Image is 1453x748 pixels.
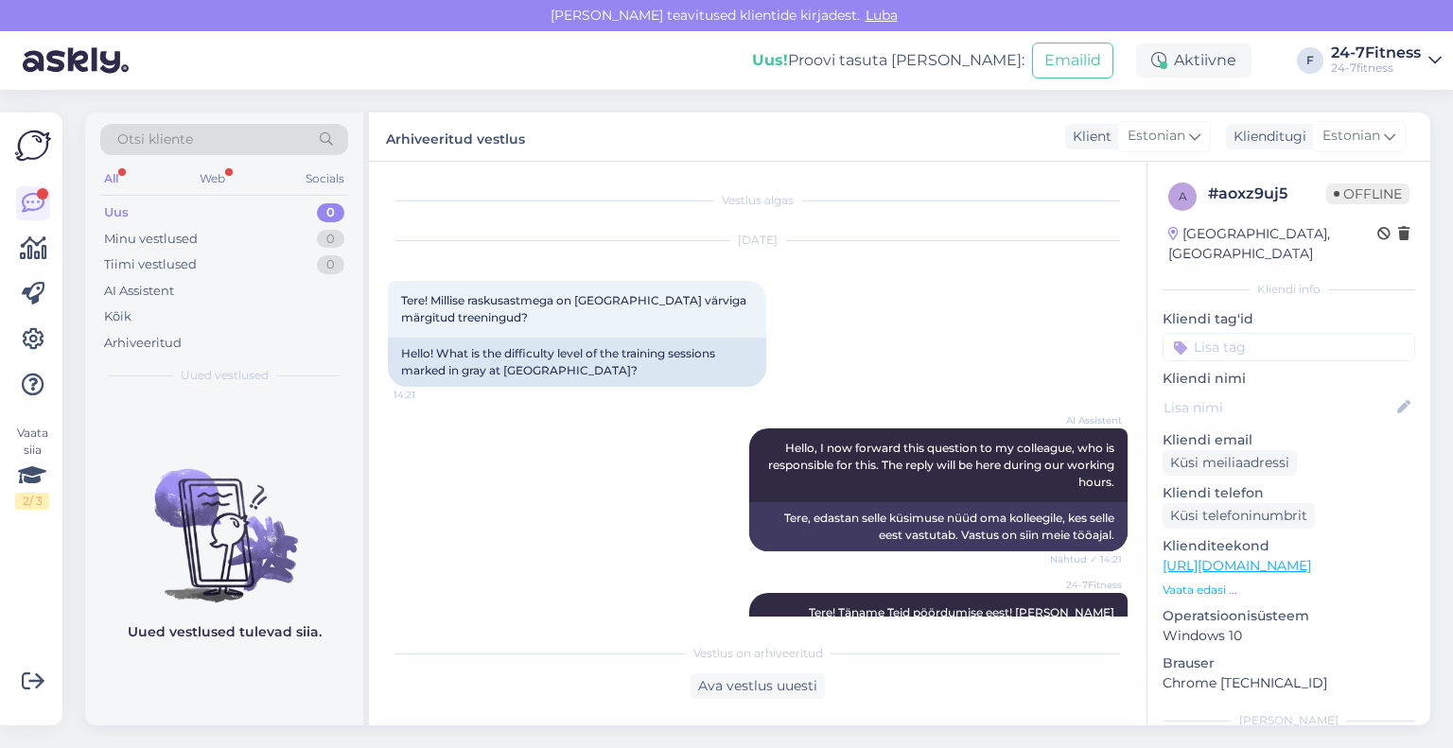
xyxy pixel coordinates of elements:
p: Kliendi email [1163,430,1415,450]
div: 0 [317,255,344,274]
button: Emailid [1032,43,1113,78]
span: Vestlus on arhiveeritud [693,645,823,662]
p: Vaata edasi ... [1163,582,1415,599]
span: Luba [860,7,903,24]
div: Proovi tasuta [PERSON_NAME]: [752,49,1024,72]
span: AI Assistent [1051,413,1122,427]
div: Ava vestlus uuesti [691,673,825,699]
div: 24-7fitness [1331,61,1421,76]
div: Hello! What is the difficulty level of the training sessions marked in gray at [GEOGRAPHIC_DATA]? [388,338,766,387]
div: Minu vestlused [104,230,198,249]
div: 0 [317,203,344,222]
span: Offline [1326,183,1409,204]
p: Brauser [1163,653,1415,673]
span: Uued vestlused [181,367,269,384]
p: Operatsioonisüsteem [1163,606,1415,626]
div: F [1297,47,1323,74]
div: Küsi telefoninumbrit [1163,503,1315,529]
img: Askly Logo [15,128,51,164]
span: a [1179,189,1187,203]
div: Kliendi info [1163,281,1415,298]
span: 14:21 [394,388,464,402]
div: Tiimi vestlused [104,255,197,274]
span: Tere! Millise raskusastmega on [GEOGRAPHIC_DATA] värviga märgitud treeningud? [401,293,749,324]
div: AI Assistent [104,282,174,301]
p: Windows 10 [1163,626,1415,646]
input: Lisa nimi [1164,397,1393,418]
div: [PERSON_NAME] [1163,712,1415,729]
div: 24-7Fitness [1331,45,1421,61]
div: Klient [1065,127,1112,147]
p: Kliendi telefon [1163,483,1415,503]
p: Kliendi nimi [1163,369,1415,389]
div: Tere, edastan selle küsimuse nüüd oma kolleegile, kes selle eest vastutab. Vastus on siin meie tö... [749,502,1128,551]
p: Chrome [TECHNICAL_ID] [1163,673,1415,693]
p: Kliendi tag'id [1163,309,1415,329]
div: Kõik [104,307,131,326]
span: Otsi kliente [117,130,193,149]
label: Arhiveeritud vestlus [386,124,525,149]
div: Vaata siia [15,425,49,510]
div: # aoxz9uj5 [1208,183,1326,205]
div: [GEOGRAPHIC_DATA], [GEOGRAPHIC_DATA] [1168,224,1377,264]
span: Estonian [1128,126,1185,147]
div: Socials [302,166,348,191]
span: Tere! Täname Teid pöördumise eest! [PERSON_NAME] märgitud tunnid tunniplaanis on juba möödunud tu... [790,605,1117,636]
div: Aktiivne [1136,43,1252,78]
a: [URL][DOMAIN_NAME] [1163,557,1311,574]
span: Hello, I now forward this question to my colleague, who is responsible for this. The reply will b... [768,441,1117,489]
div: [DATE] [388,232,1128,249]
a: 24-7Fitness24-7fitness [1331,45,1442,76]
div: 0 [317,230,344,249]
div: Küsi meiliaadressi [1163,450,1297,476]
div: Klienditugi [1226,127,1306,147]
span: 24-7Fitness [1051,578,1122,592]
p: Uued vestlused tulevad siia. [128,622,322,642]
div: Uus [104,203,129,222]
span: Nähtud ✓ 14:21 [1050,552,1122,566]
div: Arhiveeritud [104,334,182,353]
div: Web [196,166,229,191]
img: No chats [85,435,363,605]
span: Estonian [1322,126,1380,147]
div: Vestlus algas [388,192,1128,209]
b: Uus! [752,51,788,69]
div: All [100,166,122,191]
input: Lisa tag [1163,333,1415,361]
p: Klienditeekond [1163,536,1415,556]
div: 2 / 3 [15,493,49,510]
